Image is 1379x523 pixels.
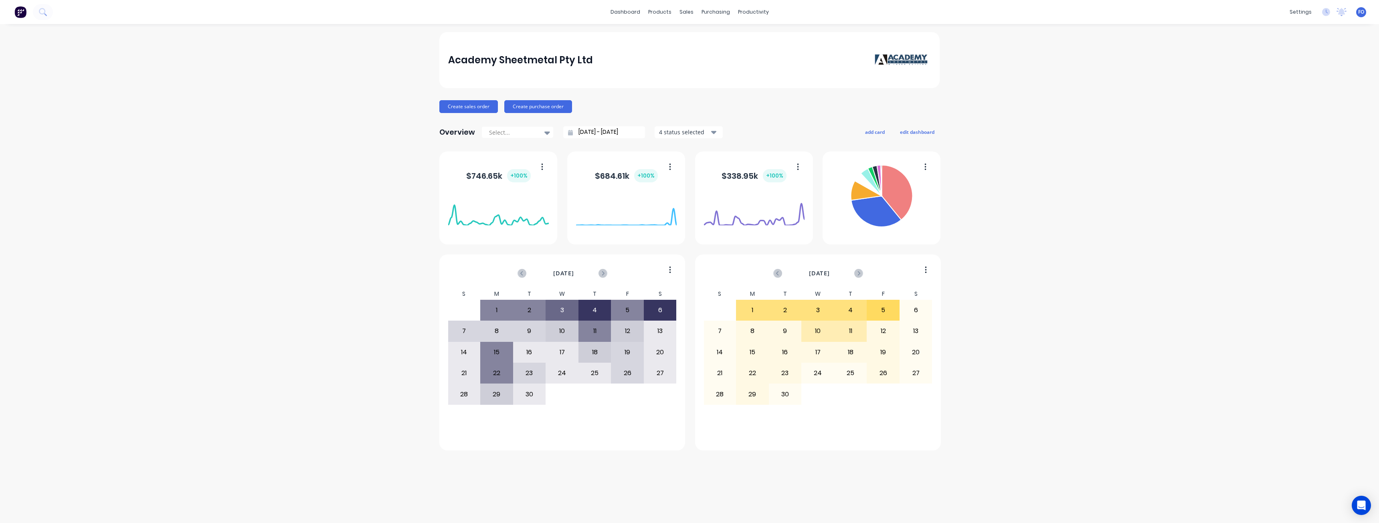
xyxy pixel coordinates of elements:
div: 26 [611,363,643,383]
div: sales [675,6,698,18]
div: 22 [481,363,513,383]
div: 14 [704,342,736,362]
div: 8 [481,321,513,341]
div: 2 [769,300,801,320]
button: Create purchase order [504,100,572,113]
div: 24 [802,363,834,383]
div: 6 [900,300,932,320]
div: T [834,288,867,300]
div: S [704,288,736,300]
div: 11 [579,321,611,341]
div: 13 [644,321,676,341]
button: Create sales order [439,100,498,113]
div: settings [1286,6,1316,18]
div: 4 [579,300,611,320]
div: T [513,288,546,300]
div: 12 [867,321,899,341]
div: 10 [546,321,578,341]
div: F [611,288,644,300]
div: 15 [481,342,513,362]
div: 17 [802,342,834,362]
div: 12 [611,321,643,341]
div: + 100 % [763,169,787,182]
div: M [736,288,769,300]
div: Open Intercom Messenger [1352,496,1371,515]
div: $ 684.61k [595,169,658,182]
div: 7 [704,321,736,341]
div: S [900,288,932,300]
div: 19 [867,342,899,362]
div: S [644,288,677,300]
div: 25 [835,363,867,383]
div: 2 [514,300,546,320]
div: 28 [704,384,736,404]
div: 23 [514,363,546,383]
div: 5 [611,300,643,320]
div: 29 [481,384,513,404]
div: $ 746.65k [466,169,531,182]
div: products [644,6,675,18]
div: 7 [448,321,480,341]
div: 10 [802,321,834,341]
div: 27 [644,363,676,383]
div: 17 [546,342,578,362]
a: dashboard [607,6,644,18]
div: + 100 % [507,169,531,182]
div: M [480,288,513,300]
div: 6 [644,300,676,320]
div: W [801,288,834,300]
span: [DATE] [553,269,574,278]
div: $ 338.95k [722,169,787,182]
div: 19 [611,342,643,362]
div: 9 [514,321,546,341]
div: 28 [448,384,480,404]
div: purchasing [698,6,734,18]
img: Factory [14,6,26,18]
div: 18 [835,342,867,362]
div: 8 [736,321,768,341]
div: 21 [704,363,736,383]
div: 23 [769,363,801,383]
div: + 100 % [634,169,658,182]
div: 16 [769,342,801,362]
div: 20 [900,342,932,362]
div: 3 [546,300,578,320]
div: 18 [579,342,611,362]
img: Academy Sheetmetal Pty Ltd [875,54,931,66]
div: 26 [867,363,899,383]
div: Overview [439,124,475,140]
div: S [448,288,481,300]
div: 29 [736,384,768,404]
div: 13 [900,321,932,341]
div: 3 [802,300,834,320]
div: Academy Sheetmetal Pty Ltd [448,52,593,68]
div: 22 [736,363,768,383]
div: productivity [734,6,773,18]
span: [DATE] [809,269,830,278]
button: edit dashboard [895,127,940,137]
div: 14 [448,342,480,362]
div: F [867,288,900,300]
div: T [578,288,611,300]
div: 30 [514,384,546,404]
div: T [769,288,802,300]
div: 5 [867,300,899,320]
div: 21 [448,363,480,383]
div: 1 [736,300,768,320]
div: 24 [546,363,578,383]
div: 25 [579,363,611,383]
div: 20 [644,342,676,362]
div: 30 [769,384,801,404]
span: FO [1358,8,1364,16]
div: 9 [769,321,801,341]
div: 11 [835,321,867,341]
div: 16 [514,342,546,362]
div: 15 [736,342,768,362]
div: 4 [835,300,867,320]
div: 4 status selected [659,128,710,136]
button: add card [860,127,890,137]
div: 27 [900,363,932,383]
div: W [546,288,578,300]
div: 1 [481,300,513,320]
button: 4 status selected [655,126,723,138]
